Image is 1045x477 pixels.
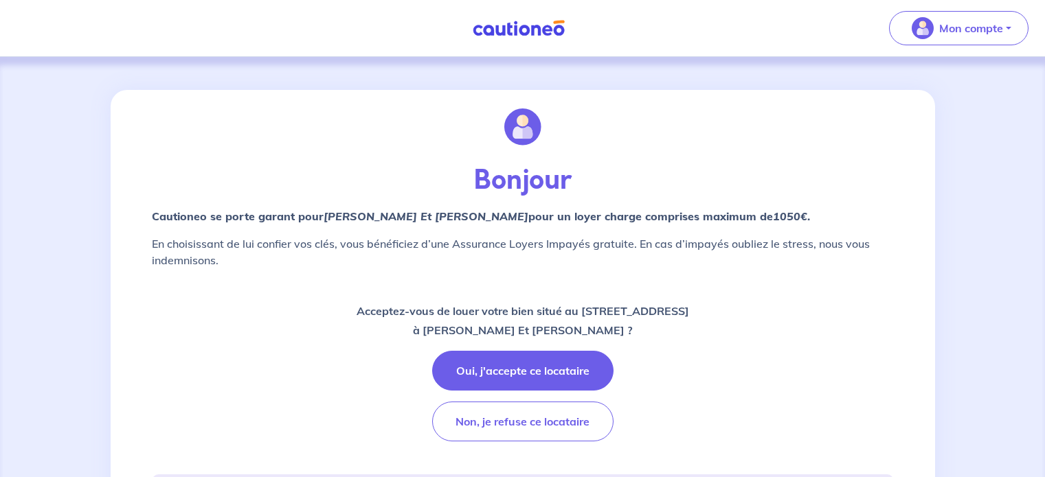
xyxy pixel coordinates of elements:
p: Bonjour [152,164,894,197]
img: illu_account.svg [504,108,541,146]
em: [PERSON_NAME] Et [PERSON_NAME] [324,209,528,223]
button: Non, je refuse ce locataire [432,402,614,441]
p: En choisissant de lui confier vos clés, vous bénéficiez d’une Assurance Loyers Impayés gratuite. ... [152,235,894,268]
button: illu_account_valid_menu.svgMon compte [889,11,1029,45]
img: Cautioneo [467,20,570,37]
p: Acceptez-vous de louer votre bien situé au [STREET_ADDRESS] à [PERSON_NAME] Et [PERSON_NAME] ? [357,301,689,340]
em: 1050€ [773,209,807,223]
p: Mon compte [939,20,1003,36]
strong: Cautioneo se porte garant pour pour un loyer charge comprises maximum de . [152,209,810,223]
img: illu_account_valid_menu.svg [912,17,934,39]
button: Oui, j'accepte ce locataire [432,351,614,391]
